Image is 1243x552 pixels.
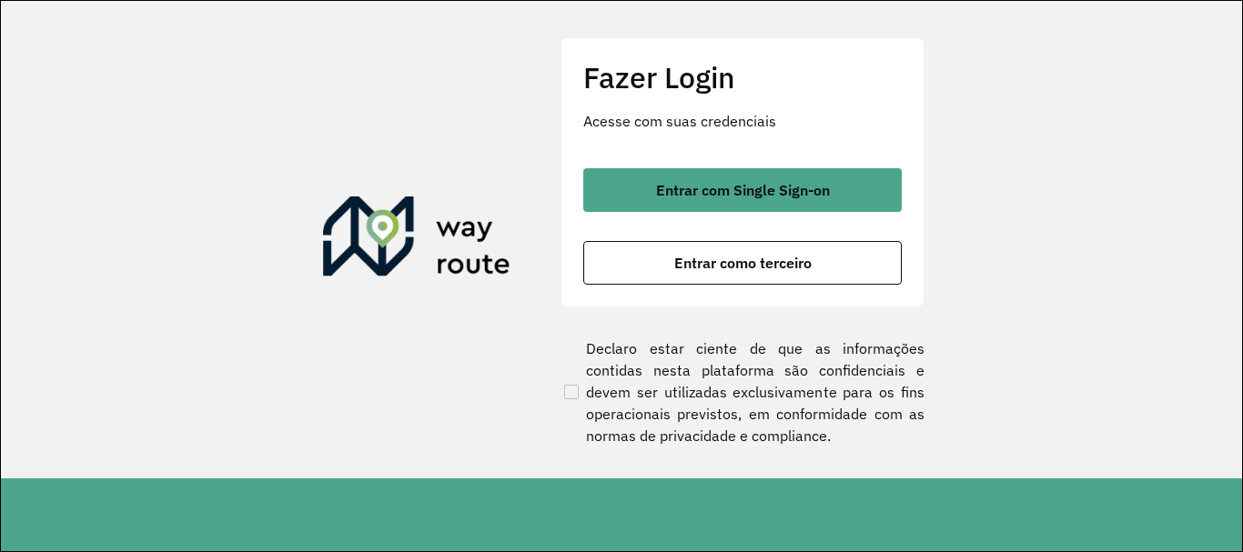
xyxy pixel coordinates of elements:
span: Entrar com Single Sign-on [656,183,830,197]
label: Declaro estar ciente de que as informações contidas nesta plataforma são confidenciais e devem se... [561,337,925,447]
button: button [583,168,902,212]
p: Acesse com suas credenciais [583,110,902,132]
h2: Fazer Login [583,60,902,95]
span: Entrar como terceiro [674,256,812,270]
button: button [583,241,902,285]
img: Roteirizador AmbevTech [323,196,510,284]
